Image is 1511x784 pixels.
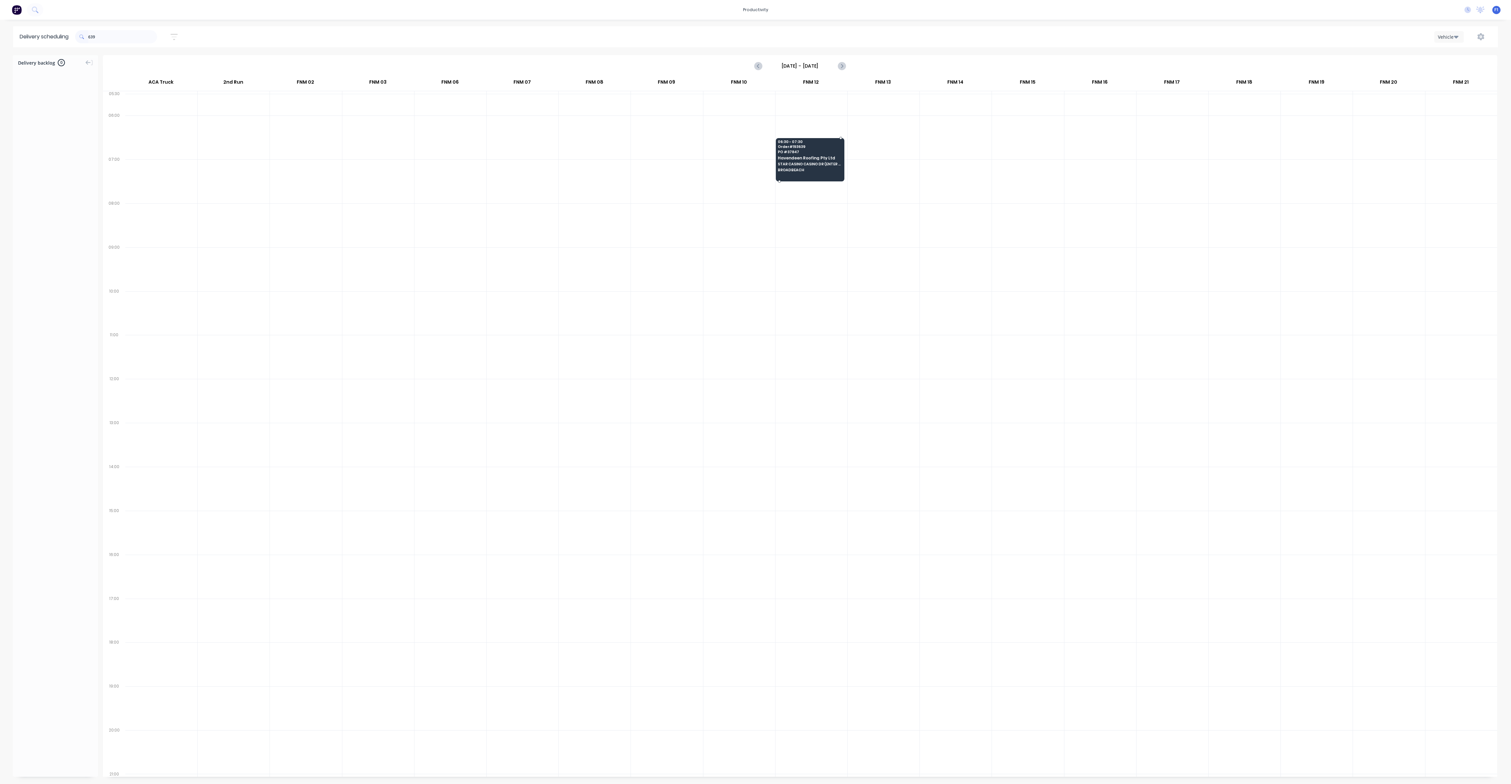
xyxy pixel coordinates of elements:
[1494,7,1499,13] span: F1
[1208,76,1280,91] div: FNM 18
[12,5,22,15] img: Factory
[103,287,125,331] div: 10:00
[778,150,841,154] span: PO # 37847
[558,76,630,91] div: FNM 08
[58,59,65,66] span: 0
[775,76,847,91] div: FNM 12
[103,90,125,112] div: 05:30
[414,76,486,91] div: FNM 06
[103,638,125,682] div: 18:00
[778,156,841,160] span: Havendeen Roofing Pty Ltd
[1136,76,1208,91] div: FNM 17
[778,140,841,144] span: 06:30 - 07:30
[103,595,125,639] div: 17:00
[1064,76,1136,91] div: FNM 16
[270,76,341,91] div: FNM 02
[631,76,702,91] div: FNM 09
[125,76,197,91] div: ACA Truck
[1425,76,1497,91] div: FNM 21
[103,507,125,551] div: 15:00
[1353,76,1424,91] div: FNM 20
[847,76,919,91] div: FNM 13
[103,331,125,375] div: 11:00
[103,419,125,463] div: 13:00
[703,76,775,91] div: FNM 10
[919,76,991,91] div: FNM 14
[778,145,841,149] span: Order # 193639
[103,726,125,770] div: 20:00
[103,770,125,778] div: 21:00
[1438,33,1457,40] div: Vehicle
[103,112,125,155] div: 06:00
[103,375,125,419] div: 12:00
[103,155,125,199] div: 07:00
[992,76,1063,91] div: FNM 15
[18,59,55,66] span: Delivery backlog
[88,30,157,43] input: Search for orders
[103,551,125,595] div: 16:00
[103,682,125,726] div: 19:00
[103,243,125,287] div: 09:00
[342,76,413,91] div: FNM 03
[740,5,772,15] div: productivity
[1434,31,1464,43] button: Vehicle
[103,199,125,243] div: 08:00
[1280,76,1352,91] div: FNM 19
[103,463,125,507] div: 14:00
[486,76,558,91] div: FNM 07
[778,168,841,172] span: BROADBEACH
[13,26,75,47] div: Delivery scheduling
[778,162,841,166] span: STAR CASINO CASINO DR (ENTER FROM [PERSON_NAME] DR)
[197,76,269,91] div: 2nd Run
